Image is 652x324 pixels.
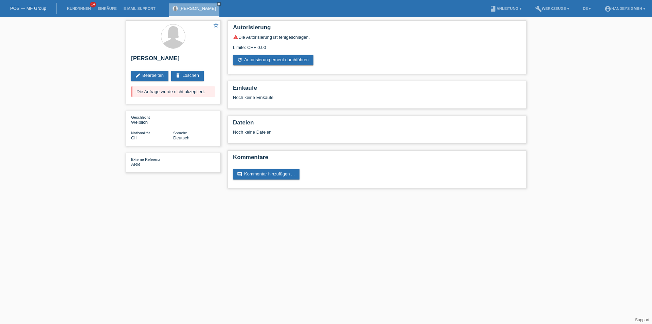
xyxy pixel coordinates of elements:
[213,22,219,28] i: star_border
[233,119,521,130] h2: Dateien
[233,34,521,40] div: Die Autorisierung ist fehlgeschlagen.
[131,115,173,125] div: Weiblich
[233,169,300,180] a: commentKommentar hinzufügen ...
[135,73,141,78] i: edit
[601,6,649,11] a: account_circleHandeys GmbH ▾
[173,131,187,135] span: Sprache
[120,6,159,11] a: E-Mail Support
[131,86,215,97] div: Die Anfrage wurde nicht akzeptiert.
[175,73,181,78] i: delete
[233,34,238,40] i: warning
[131,157,173,167] div: ARB
[233,130,440,135] div: Noch keine Dateien
[10,6,46,11] a: POS — MF Group
[213,22,219,29] a: star_border
[233,85,521,95] h2: Einkäufe
[579,6,594,11] a: DE ▾
[604,5,611,12] i: account_circle
[237,57,242,63] i: refresh
[237,171,242,177] i: comment
[131,71,168,81] a: editBearbeiten
[490,5,496,12] i: book
[64,6,94,11] a: Kund*innen
[131,157,160,161] span: Externe Referenz
[233,40,521,50] div: Limite: CHF 0.00
[131,55,215,65] h2: [PERSON_NAME]
[233,55,313,65] a: refreshAutorisierung erneut durchführen
[486,6,525,11] a: bookAnleitung ▾
[233,95,521,105] div: Noch keine Einkäufe
[94,6,120,11] a: Einkäufe
[171,71,204,81] a: deleteLöschen
[173,135,189,140] span: Deutsch
[217,2,221,6] i: close
[532,6,573,11] a: buildWerkzeuge ▾
[233,24,521,34] h2: Autorisierung
[635,318,649,322] a: Support
[217,2,221,6] a: close
[233,154,521,164] h2: Kommentare
[180,6,216,11] a: [PERSON_NAME]
[131,131,150,135] span: Nationalität
[535,5,542,12] i: build
[131,115,150,119] span: Geschlecht
[90,2,96,7] span: 14
[131,135,138,140] span: Schweiz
